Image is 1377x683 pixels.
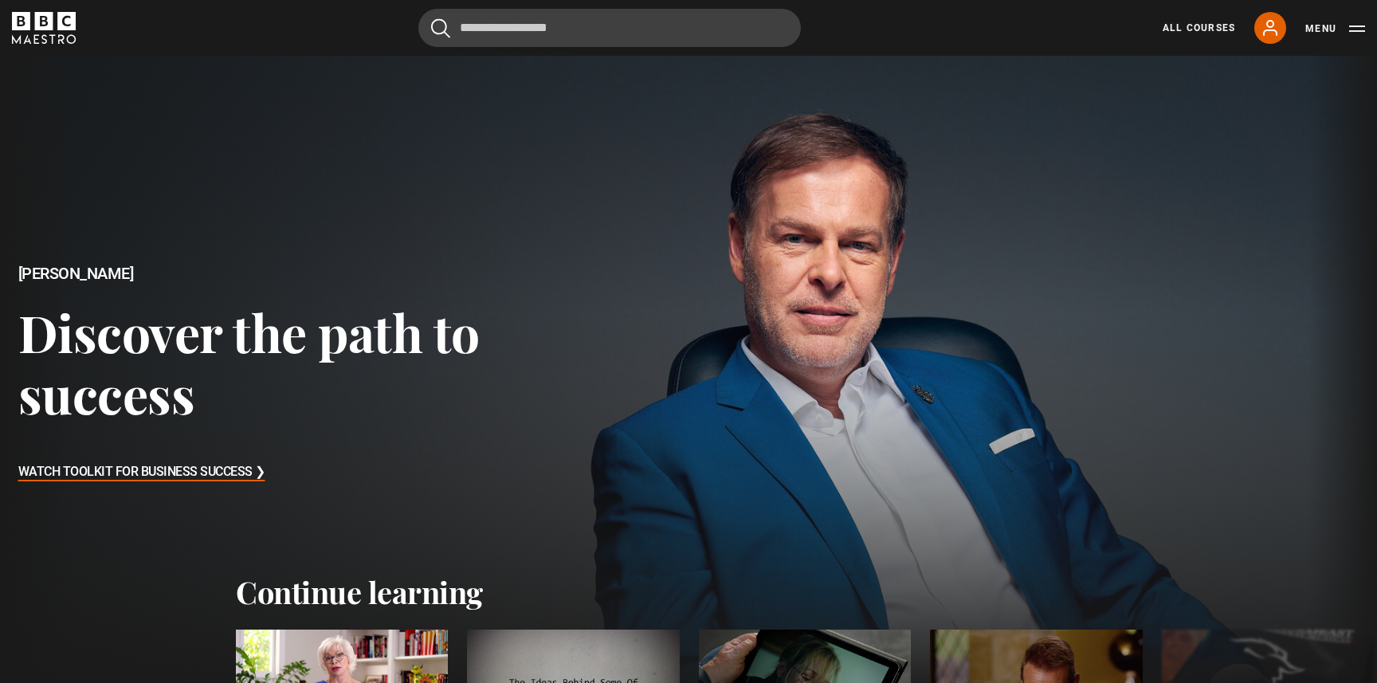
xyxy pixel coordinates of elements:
[1305,21,1365,37] button: Toggle navigation
[1163,21,1235,35] a: All Courses
[18,301,551,425] h3: Discover the path to success
[431,18,450,38] button: Submit the search query
[12,12,76,44] svg: BBC Maestro
[18,461,265,485] h3: Watch Toolkit for Business Success ❯
[18,265,551,283] h2: [PERSON_NAME]
[418,9,801,47] input: Search
[236,574,1141,610] h2: Continue learning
